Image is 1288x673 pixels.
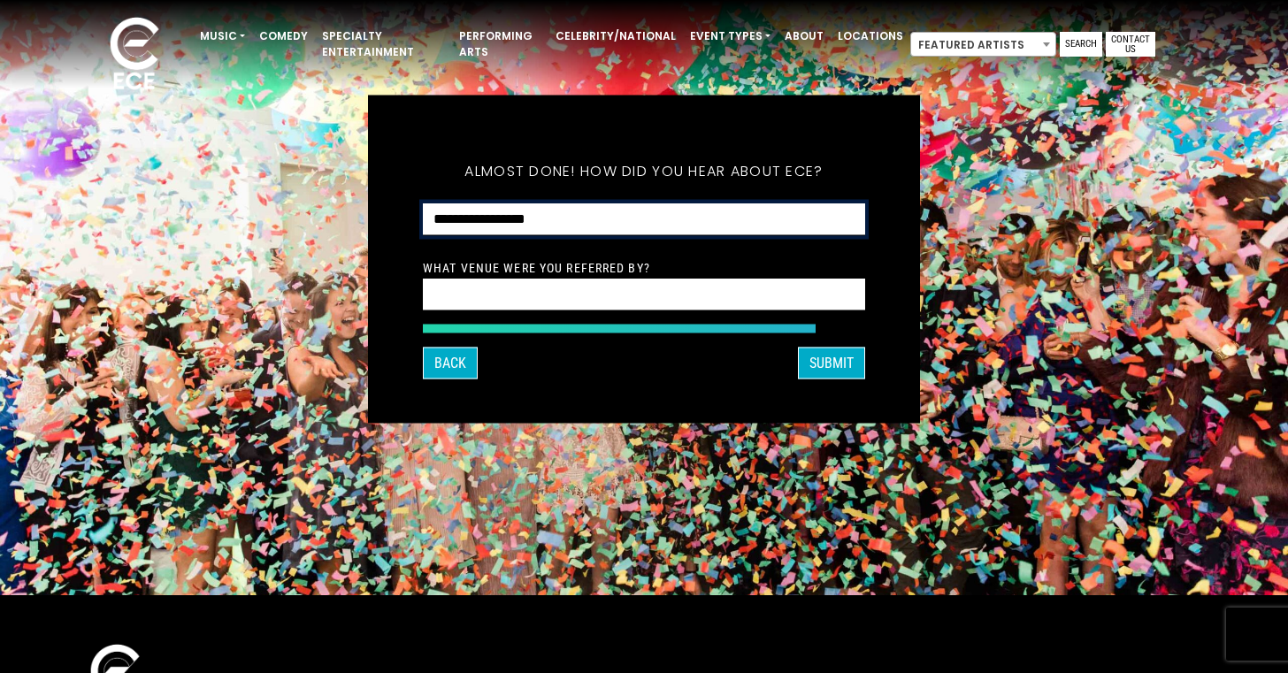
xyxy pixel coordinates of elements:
select: How did you hear about ECE [423,203,865,235]
span: Featured Artists [911,33,1055,57]
a: Performing Arts [452,21,548,67]
a: Contact Us [1106,32,1155,57]
a: Celebrity/National [548,21,683,51]
a: Specialty Entertainment [315,21,452,67]
h5: Almost done! How did you hear about ECE? [423,139,865,203]
a: Event Types [683,21,778,51]
a: Search [1060,32,1102,57]
img: ece_new_logo_whitev2-1.png [90,12,179,98]
a: Locations [831,21,910,51]
a: Comedy [252,21,315,51]
a: Music [193,21,252,51]
span: Featured Artists [910,32,1056,57]
button: Back [423,347,478,379]
label: What venue were you referred by? [423,259,650,275]
button: SUBMIT [798,347,865,379]
a: About [778,21,831,51]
